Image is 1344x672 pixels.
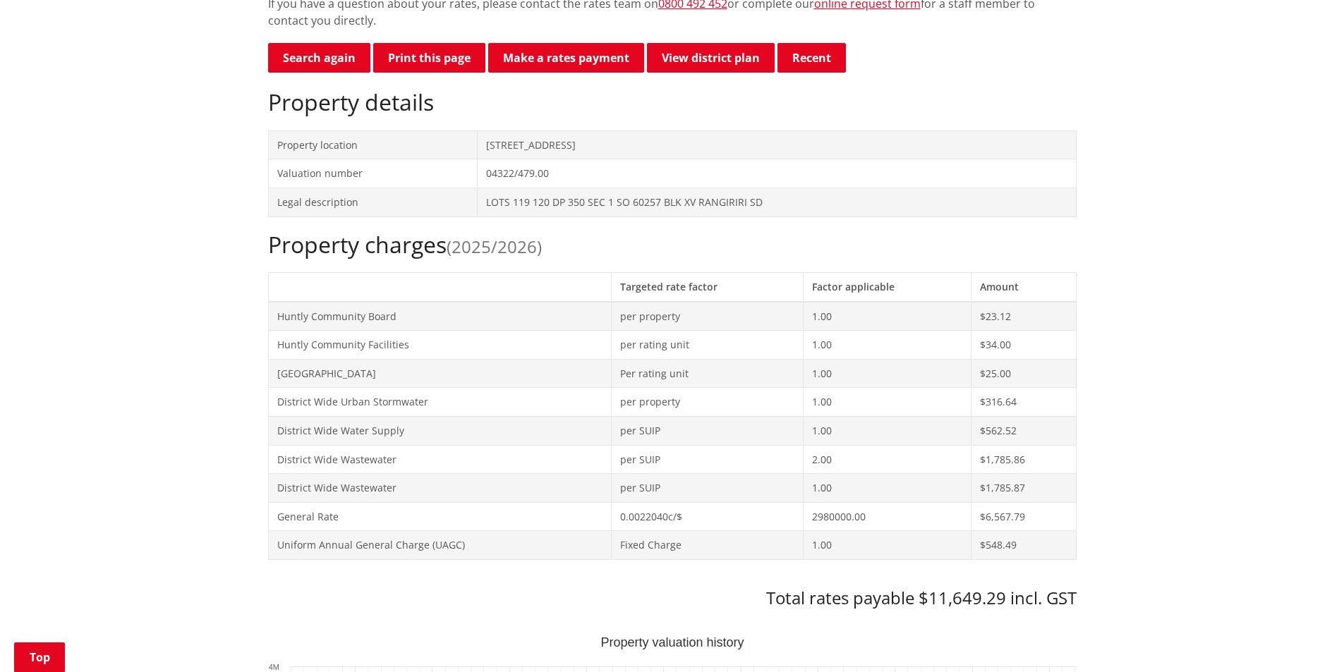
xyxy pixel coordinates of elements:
[268,359,611,388] td: [GEOGRAPHIC_DATA]
[804,474,971,503] td: 1.00
[804,388,971,417] td: 1.00
[478,159,1076,188] td: 04322/479.00
[611,474,803,503] td: per SUIP
[804,359,971,388] td: 1.00
[478,188,1076,216] td: LOTS 119 120 DP 350 SEC 1 SO 60257 BLK XV RANGIRIRI SD
[611,445,803,474] td: per SUIP
[971,531,1076,560] td: $548.49
[268,445,611,474] td: District Wide Wastewater
[804,502,971,531] td: 2980000.00
[804,302,971,331] td: 1.00
[971,416,1076,445] td: $562.52
[611,416,803,445] td: per SUIP
[611,531,803,560] td: Fixed Charge
[600,635,744,649] text: Property valuation history
[268,663,279,671] text: 4M
[268,188,478,216] td: Legal description
[268,388,611,417] td: District Wide Urban Stormwater
[268,416,611,445] td: District Wide Water Supply
[777,43,846,73] button: Recent
[611,272,803,301] th: Targeted rate factor
[373,43,485,73] button: Print this page
[971,474,1076,503] td: $1,785.87
[14,642,65,672] a: Top
[971,272,1076,301] th: Amount
[804,331,971,360] td: 1.00
[804,445,971,474] td: 2.00
[971,502,1076,531] td: $6,567.79
[647,43,775,73] a: View district plan
[971,445,1076,474] td: $1,785.86
[971,359,1076,388] td: $25.00
[268,474,611,503] td: District Wide Wastewater
[611,302,803,331] td: per property
[804,531,971,560] td: 1.00
[971,331,1076,360] td: $34.00
[268,588,1077,609] h3: Total rates payable $11,649.29 incl. GST
[268,531,611,560] td: Uniform Annual General Charge (UAGC)
[611,388,803,417] td: per property
[268,89,1077,116] h2: Property details
[488,43,644,73] a: Make a rates payment
[447,235,542,258] span: (2025/2026)
[1279,613,1330,664] iframe: Messenger Launcher
[804,416,971,445] td: 1.00
[268,302,611,331] td: Huntly Community Board
[971,302,1076,331] td: $23.12
[268,159,478,188] td: Valuation number
[268,331,611,360] td: Huntly Community Facilities
[268,231,1077,258] h2: Property charges
[268,130,478,159] td: Property location
[611,331,803,360] td: per rating unit
[804,272,971,301] th: Factor applicable
[611,359,803,388] td: Per rating unit
[268,502,611,531] td: General Rate
[611,502,803,531] td: 0.0022040c/$
[478,130,1076,159] td: [STREET_ADDRESS]
[268,43,370,73] a: Search again
[971,388,1076,417] td: $316.64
